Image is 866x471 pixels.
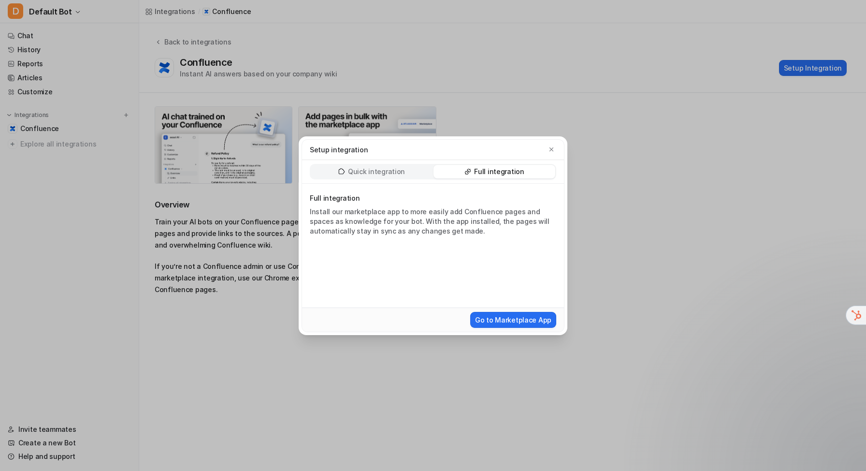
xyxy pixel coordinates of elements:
[470,312,556,328] button: Go to Marketplace App
[310,145,368,155] p: Setup integration
[474,167,524,177] p: Full integration
[348,167,405,177] p: Quick integration
[310,207,556,236] div: Install our marketplace app to more easily add Confluence pages and spaces as knowledge for your ...
[310,193,556,203] p: Full integration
